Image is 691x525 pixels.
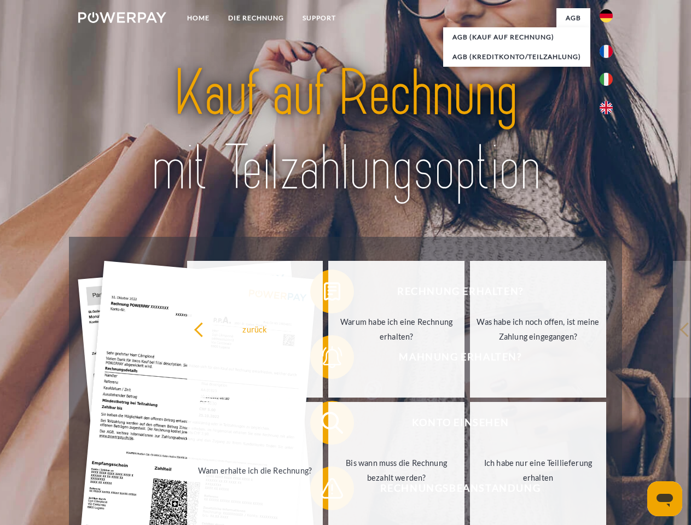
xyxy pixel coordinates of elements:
a: DIE RECHNUNG [219,8,293,28]
img: it [600,73,613,86]
div: Wann erhalte ich die Rechnung? [194,463,317,477]
img: fr [600,45,613,58]
img: logo-powerpay-white.svg [78,12,166,23]
div: Warum habe ich eine Rechnung erhalten? [335,314,458,344]
a: SUPPORT [293,8,345,28]
a: AGB (Kauf auf Rechnung) [443,27,590,47]
a: Was habe ich noch offen, ist meine Zahlung eingegangen? [470,261,606,398]
a: AGB (Kreditkonto/Teilzahlung) [443,47,590,67]
a: agb [556,8,590,28]
iframe: Schaltfläche zum Öffnen des Messaging-Fensters [647,481,682,516]
div: Bis wann muss die Rechnung bezahlt werden? [335,456,458,485]
img: en [600,101,613,114]
img: de [600,9,613,22]
a: Home [178,8,219,28]
div: zurück [194,322,317,336]
div: Was habe ich noch offen, ist meine Zahlung eingegangen? [477,314,600,344]
div: Ich habe nur eine Teillieferung erhalten [477,456,600,485]
img: title-powerpay_de.svg [104,52,587,209]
